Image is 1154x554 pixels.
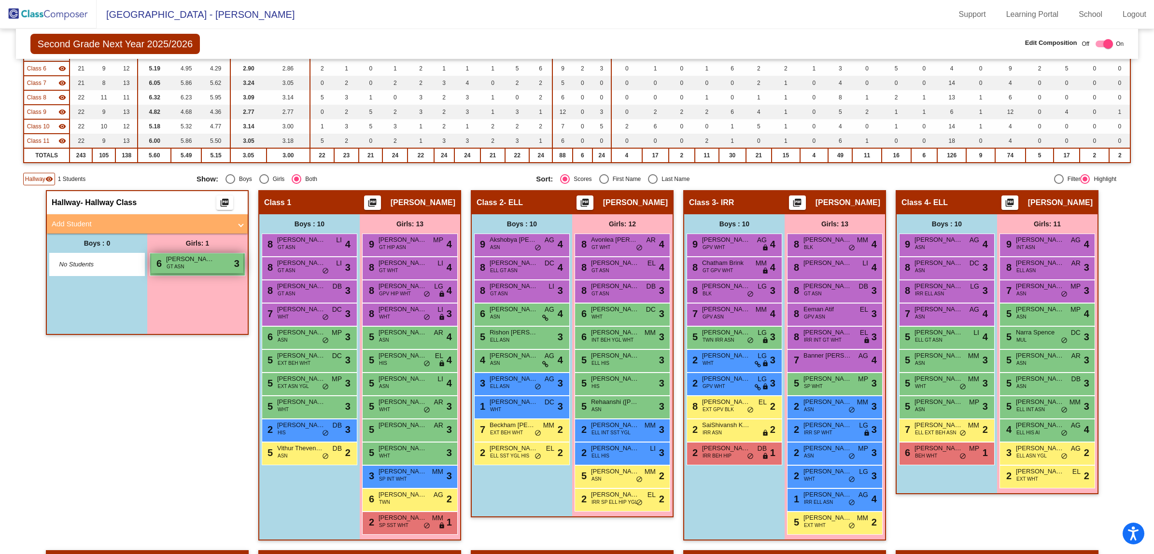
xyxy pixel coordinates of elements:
td: 0 [966,134,995,148]
td: 2 [434,90,454,105]
td: 1 [911,105,937,119]
td: 0 [911,134,937,148]
td: 0 [911,61,937,76]
td: Emily Cook - No Class Name [24,90,70,105]
span: Class 8 [27,93,46,102]
td: 4.68 [171,105,201,119]
td: 2 [480,119,505,134]
td: Emily Lynch - IRR [24,119,70,134]
td: 0 [310,105,334,119]
td: 9 [92,105,115,119]
td: 6 [573,148,592,163]
td: 6.32 [138,90,171,105]
td: 0 [1080,134,1109,148]
td: 1 [334,61,359,76]
td: 4 [454,76,480,90]
td: 6.05 [138,76,171,90]
td: 2 [408,61,434,76]
td: 24 [434,148,454,163]
td: 2 [334,134,359,148]
td: 0 [359,61,382,76]
td: 21 [70,76,92,90]
td: 5.95 [201,90,230,105]
td: 3 [408,90,434,105]
td: 0 [669,119,695,134]
td: 2 [746,61,772,76]
td: 1 [642,61,669,76]
td: 24 [454,148,480,163]
td: 0 [1054,119,1080,134]
td: 4 [995,134,1026,148]
td: 5.60 [138,148,171,163]
span: On [1116,40,1124,48]
span: Class 9 [27,108,46,116]
td: 2.77 [267,105,310,119]
mat-icon: picture_as_pdf [791,198,803,211]
td: 0 [1080,90,1109,105]
td: 0 [1054,90,1080,105]
td: 14 [937,119,966,134]
a: Support [951,7,994,22]
td: 0 [1080,119,1109,134]
td: 2 [480,134,505,148]
td: 6.23 [171,90,201,105]
td: 2 [746,76,772,90]
td: 5.86 [171,76,201,90]
td: 3 [382,119,408,134]
a: Learning Portal [999,7,1067,22]
td: 0 [1026,105,1054,119]
td: 1 [800,61,829,76]
td: Lindsay Strong - ELL [24,61,70,76]
td: 0 [1109,76,1130,90]
td: 2.77 [230,105,267,119]
td: 1 [382,61,408,76]
td: 5.19 [138,61,171,76]
td: 4.82 [138,105,171,119]
td: 1 [454,119,480,134]
td: 0 [669,61,695,76]
td: 1 [772,105,800,119]
td: 1 [529,105,552,119]
td: 1 [772,76,800,90]
td: 0 [966,76,995,90]
td: 138 [115,148,138,163]
td: 6 [552,90,573,105]
td: 3 [592,61,611,76]
td: 3.00 [267,148,310,163]
td: 0 [1026,134,1054,148]
td: 0 [1054,76,1080,90]
td: 6 [937,105,966,119]
td: 5.18 [138,119,171,134]
td: 10 [92,119,115,134]
td: 88 [552,148,573,163]
td: 22 [70,119,92,134]
td: 0 [1109,61,1130,76]
td: 1 [882,119,911,134]
td: 4 [995,119,1026,134]
td: 0 [669,76,695,90]
td: 2 [334,105,359,119]
td: 3.14 [230,119,267,134]
td: 8 [828,90,852,105]
mat-icon: visibility [58,108,66,116]
td: 3 [505,105,529,119]
td: 1 [719,134,746,148]
span: [GEOGRAPHIC_DATA] - [PERSON_NAME] [97,7,295,22]
td: 11 [92,90,115,105]
td: 4.36 [201,105,230,119]
td: 0 [480,76,505,90]
td: 5 [310,90,334,105]
td: 0 [669,134,695,148]
mat-icon: picture_as_pdf [1004,198,1015,211]
button: Print Students Details [1001,195,1018,210]
td: Bella Buncher - No Class Name [24,134,70,148]
td: 0 [611,76,642,90]
td: 5 [746,119,772,134]
td: 1 [966,90,995,105]
td: 5.49 [171,148,201,163]
td: 1 [434,61,454,76]
td: 22 [70,90,92,105]
td: 23 [334,148,359,163]
td: 0 [1026,119,1054,134]
td: 1 [772,134,800,148]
